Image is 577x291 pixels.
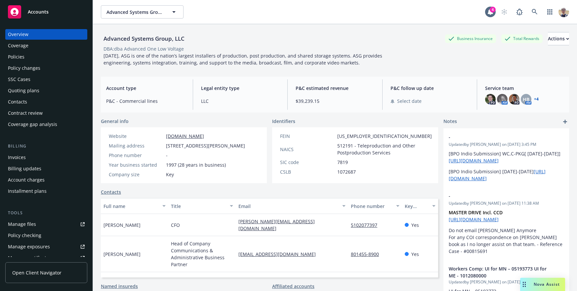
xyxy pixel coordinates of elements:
[5,175,87,185] a: Account charges
[101,188,121,195] a: Contacts
[543,5,556,19] a: Switch app
[351,277,358,283] a: -
[449,168,564,182] p: [BPO Indio Submission] [DATE]-[DATE]
[171,276,173,283] span: -
[28,9,49,15] span: Accounts
[238,203,338,210] div: Email
[8,163,41,174] div: Billing updates
[109,133,163,140] div: Website
[337,159,348,166] span: 7819
[337,133,432,140] span: [US_EMPLOYER_IDENTIFICATION_NUMBER]
[449,279,564,285] span: Updated by [PERSON_NAME] on [DATE] 2:56 PM
[166,142,245,149] span: [STREET_ADDRESS][PERSON_NAME]
[106,9,164,16] span: Advanced Systems Group, LLC
[296,85,374,92] span: P&C estimated revenue
[101,198,168,214] button: Full name
[272,118,295,125] span: Identifiers
[8,152,26,163] div: Invoices
[280,168,335,175] div: CSLB
[171,203,226,210] div: Title
[5,152,87,163] a: Invoices
[485,85,564,92] span: Service team
[337,168,356,175] span: 1072687
[449,200,564,206] span: Updated by [PERSON_NAME] on [DATE] 11:38 AM
[411,251,419,258] span: Yes
[351,222,383,228] a: 5102077397
[8,108,43,118] div: Contract review
[351,203,392,210] div: Phone number
[449,150,564,164] p: [BPO Indio Submission] WC,C-PKG[ [DATE]-[DATE]]
[5,186,87,196] a: Installment plans
[449,216,499,223] a: [URL][DOMAIN_NAME]
[5,219,87,229] a: Manage files
[402,198,438,214] button: Key contact
[558,7,569,17] img: photo
[5,74,87,85] a: SSC Cases
[534,97,539,101] a: +4
[485,94,496,104] img: photo
[8,241,50,252] div: Manage exposures
[5,29,87,40] a: Overview
[103,222,141,229] span: [PERSON_NAME]
[280,146,335,153] div: NAICS
[8,119,57,130] div: Coverage gap analysis
[445,34,496,43] div: Business Insurance
[106,98,185,104] span: P&C - Commercial lines
[443,118,457,126] span: Notes
[5,97,87,107] a: Contacts
[5,119,87,130] a: Coverage gap analysis
[351,251,384,257] a: 801455-8900
[103,251,141,258] span: [PERSON_NAME]
[109,152,163,159] div: Phone number
[101,283,138,290] a: Named insureds
[397,98,422,104] span: Select date
[528,5,541,19] a: Search
[8,97,27,107] div: Contacts
[171,240,233,268] span: Head of Company Communications & Administrative Business Partner
[513,5,526,19] a: Report a Bug
[5,85,87,96] a: Quoting plans
[238,251,321,257] a: [EMAIL_ADDRESS][DOMAIN_NAME]
[534,281,560,287] span: Nova Assist
[8,186,47,196] div: Installment plans
[411,222,419,229] span: Yes
[520,278,528,291] div: Drag to move
[8,253,51,263] div: Manage certificates
[5,241,87,252] a: Manage exposures
[238,218,315,231] a: [PERSON_NAME][EMAIL_ADDRESS][DOMAIN_NAME]
[490,7,496,13] div: 4
[12,269,62,276] span: Open Client Navigator
[101,118,129,125] span: General info
[449,157,499,164] a: [URL][DOMAIN_NAME]
[5,143,87,149] div: Billing
[5,210,87,216] div: Tools
[8,230,41,241] div: Policy checking
[103,45,184,52] div: DBA: dba Advanced One Low Voltage
[166,161,226,168] span: 1997 (28 years in business)
[168,198,236,214] button: Title
[8,40,28,51] div: Coverage
[109,142,163,149] div: Mailing address
[5,108,87,118] a: Contract review
[171,222,180,229] span: CFO
[449,265,547,279] span: Workers Comp: UI for MN – 05193773 UI for ME - 1012080000
[498,5,511,19] a: Start snowing
[8,74,30,85] div: SSC Cases
[101,34,187,43] div: Advanced Systems Group, LLC
[449,227,564,255] p: Do not email [PERSON_NAME] Anymore For any COI correspondence on [PERSON_NAME] book as I no longe...
[201,98,280,104] span: LLC
[337,142,432,156] span: 512191 - Teleproduction and Other Postproduction Services
[109,171,163,178] div: Company size
[103,276,141,283] span: [PERSON_NAME]
[166,133,204,139] a: [DOMAIN_NAME]
[520,278,565,291] button: Nova Assist
[449,192,547,199] span: -
[5,40,87,51] a: Coverage
[103,203,158,210] div: Full name
[280,133,335,140] div: FEIN
[238,277,321,283] a: [EMAIL_ADDRESS][DOMAIN_NAME]
[296,98,374,104] span: $39,239.15
[5,163,87,174] a: Billing updates
[5,230,87,241] a: Policy checking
